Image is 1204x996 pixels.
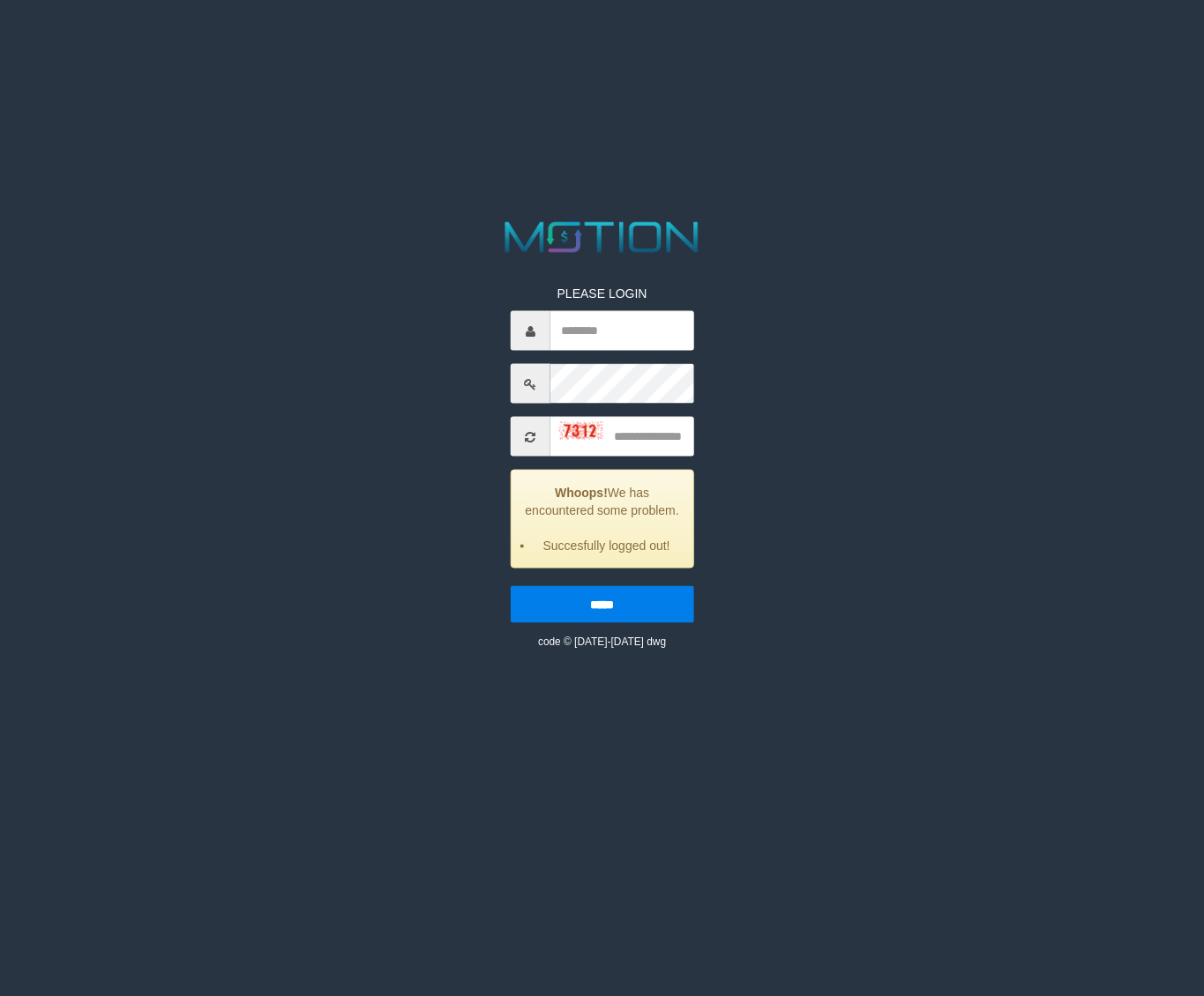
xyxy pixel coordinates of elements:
[538,636,666,648] small: code © [DATE]-[DATE] dwg
[511,470,694,569] div: We has encountered some problem.
[555,486,608,500] strong: Whoops!
[559,422,603,440] img: captcha
[511,285,694,302] p: PLEASE LOGIN
[497,217,707,258] img: MOTION_logo.png
[534,537,680,554] li: Succesfully logged out!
